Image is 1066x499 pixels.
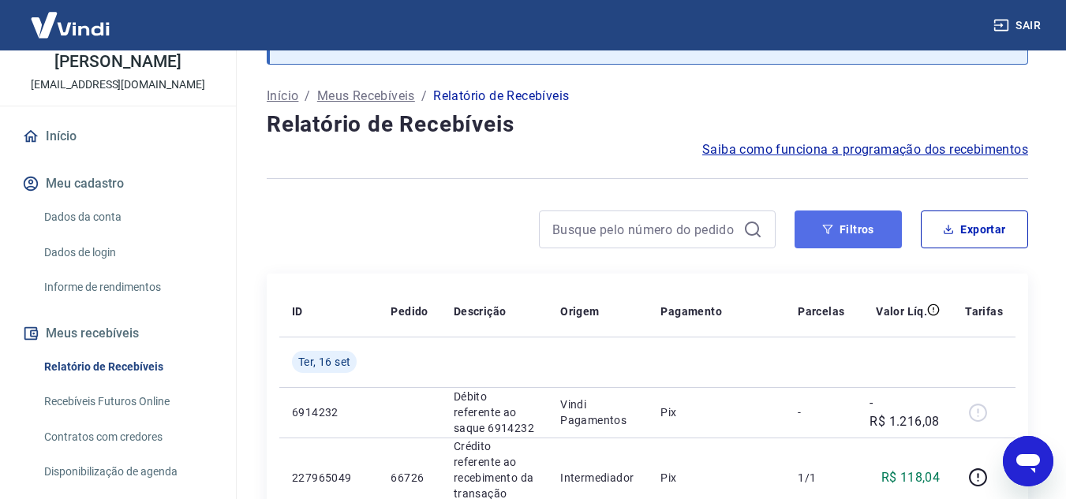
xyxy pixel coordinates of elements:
[267,87,298,106] a: Início
[38,201,217,233] a: Dados da conta
[31,76,205,93] p: [EMAIL_ADDRESS][DOMAIN_NAME]
[560,397,635,428] p: Vindi Pagamentos
[1003,436,1053,486] iframe: Botão para abrir a janela de mensagens
[38,236,217,269] a: Dados de login
[454,303,507,319] p: Descrição
[552,218,737,241] input: Busque pelo número do pedido
[660,404,772,420] p: Pix
[795,210,902,248] button: Filtros
[990,11,1047,40] button: Sair
[292,404,365,420] p: 6914232
[660,303,722,319] p: Pagamento
[292,303,303,319] p: ID
[421,87,427,106] p: /
[454,389,535,436] p: Débito referente ao saque 6914232
[298,354,350,370] span: Ter, 16 set
[921,210,1028,248] button: Exportar
[560,470,635,486] p: Intermediador
[881,468,941,487] p: R$ 118,04
[391,303,428,319] p: Pedido
[19,1,122,49] img: Vindi
[54,54,181,70] p: [PERSON_NAME]
[798,404,844,420] p: -
[317,87,415,106] a: Meus Recebíveis
[660,470,772,486] p: Pix
[38,456,217,488] a: Disponibilização de agenda
[38,421,217,453] a: Contratos com credores
[38,271,217,303] a: Informe de rendimentos
[19,119,217,154] a: Início
[38,385,217,418] a: Recebíveis Futuros Online
[19,166,217,201] button: Meu cadastro
[798,303,844,319] p: Parcelas
[292,470,365,486] p: 227965049
[267,109,1028,140] h4: Relatório de Recebíveis
[798,470,844,486] p: 1/1
[433,87,569,106] p: Relatório de Recebíveis
[702,140,1028,159] a: Saiba como funciona a programação dos recebimentos
[965,303,1003,319] p: Tarifas
[560,303,599,319] p: Origem
[19,316,217,351] button: Meus recebíveis
[876,303,927,319] p: Valor Líq.
[38,351,217,383] a: Relatório de Recebíveis
[305,87,310,106] p: /
[391,470,428,486] p: 66726
[870,393,940,431] p: -R$ 1.216,08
